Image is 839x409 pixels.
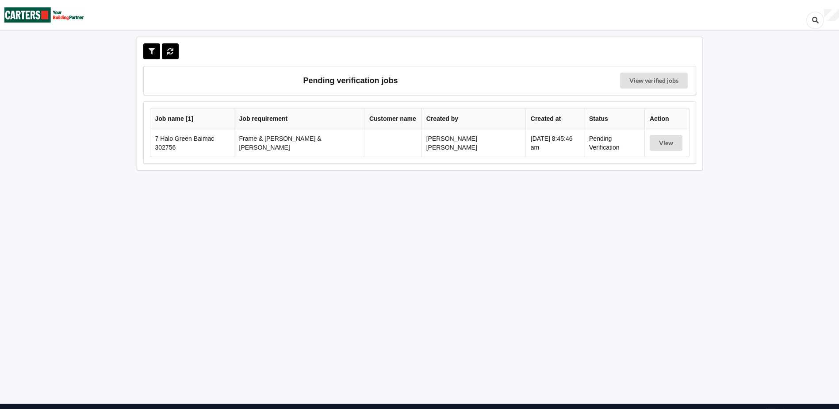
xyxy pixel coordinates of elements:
[525,108,584,129] th: Created at
[644,108,689,129] th: Action
[650,139,684,147] a: View
[650,135,682,151] button: View
[584,108,644,129] th: Status
[234,108,364,129] th: Job requirement
[150,73,552,89] h3: Pending verification jobs
[421,129,525,157] td: [PERSON_NAME] [PERSON_NAME]
[824,9,839,22] div: User Profile
[150,129,234,157] td: 7 Halo Green Baimac 302756
[150,108,234,129] th: Job name [ 1 ]
[364,108,421,129] th: Customer name
[584,129,644,157] td: Pending Verification
[234,129,364,157] td: Frame & [PERSON_NAME] & [PERSON_NAME]
[525,129,584,157] td: [DATE] 8:45:46 am
[4,0,84,29] img: Carters
[620,73,688,89] a: View verified jobs
[421,108,525,129] th: Created by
